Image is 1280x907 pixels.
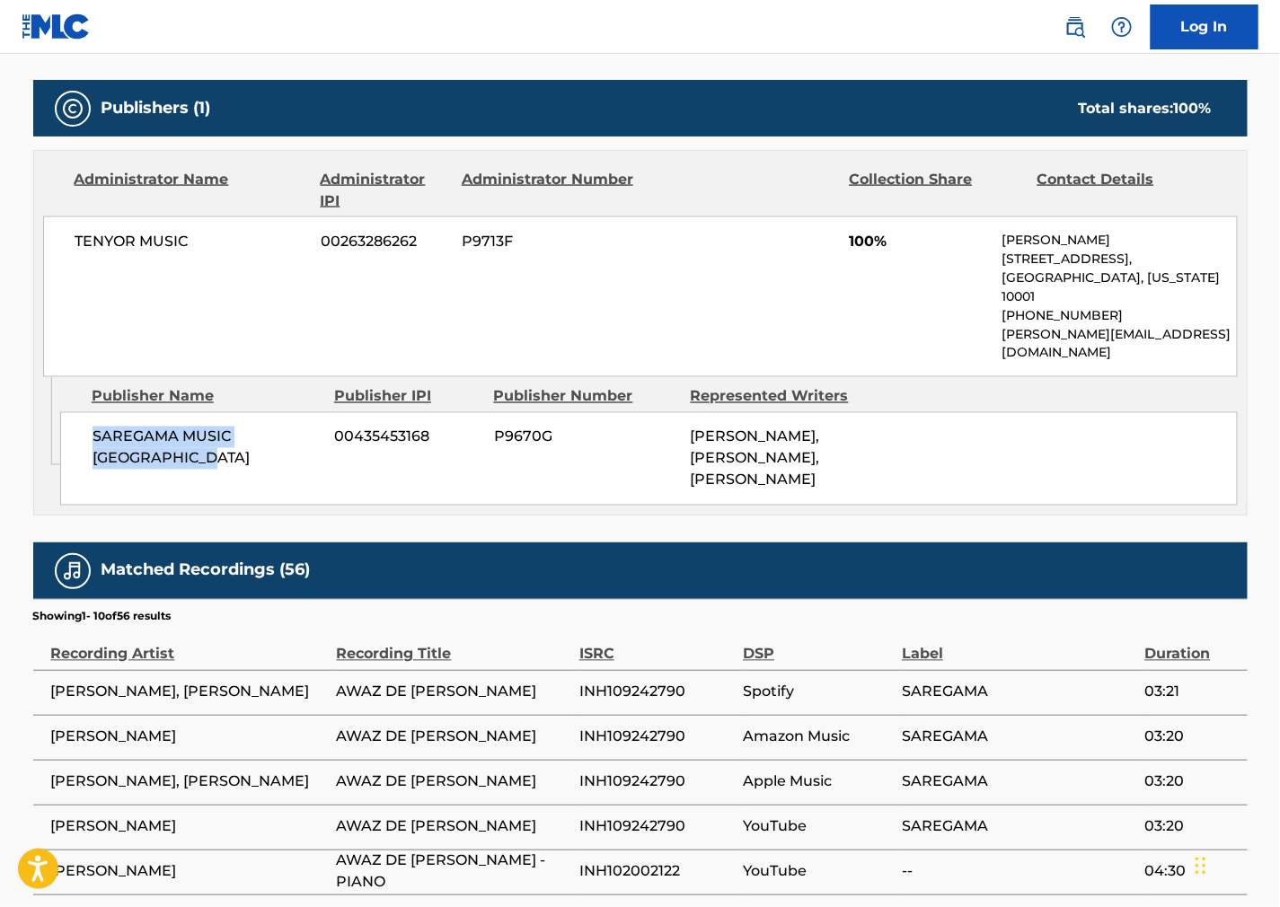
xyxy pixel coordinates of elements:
[1057,9,1093,45] a: Public Search
[51,726,328,748] span: [PERSON_NAME]
[1151,4,1258,49] a: Log In
[743,861,893,883] span: YouTube
[1002,306,1236,325] p: [PHONE_NUMBER]
[462,231,636,252] span: P9713F
[93,427,322,470] span: SAREGAMA MUSIC [GEOGRAPHIC_DATA]
[579,682,734,703] span: INH109242790
[51,861,328,883] span: [PERSON_NAME]
[1002,250,1236,269] p: [STREET_ADDRESS],
[1190,821,1280,907] iframe: Chat Widget
[51,771,328,793] span: [PERSON_NAME], [PERSON_NAME]
[849,169,1023,212] div: Collection Share
[75,231,308,252] span: TENYOR MUSIC
[1111,16,1133,38] img: help
[849,231,988,252] span: 100%
[902,861,1135,883] span: --
[743,682,893,703] span: Spotify
[102,560,311,581] h5: Matched Recordings (56)
[337,625,570,665] div: Recording Title
[579,625,734,665] div: ISRC
[902,682,1135,703] span: SAREGAMA
[335,427,481,448] span: 00435453168
[743,771,893,793] span: Apple Music
[902,726,1135,748] span: SAREGAMA
[1002,325,1236,363] p: [PERSON_NAME][EMAIL_ADDRESS][DOMAIN_NAME]
[691,386,874,408] div: Represented Writers
[62,98,84,119] img: Publishers
[51,625,328,665] div: Recording Artist
[1145,771,1239,793] span: 03:20
[102,98,211,119] h5: Publishers (1)
[334,386,481,408] div: Publisher IPI
[743,726,893,748] span: Amazon Music
[902,771,1135,793] span: SAREGAMA
[579,726,734,748] span: INH109242790
[579,771,734,793] span: INH109242790
[33,609,172,625] p: Showing 1 - 10 of 56 results
[1037,169,1212,212] div: Contact Details
[337,850,570,894] span: AWAZ DE [PERSON_NAME] - PIANO
[743,816,893,838] span: YouTube
[1145,816,1239,838] span: 03:20
[51,682,328,703] span: [PERSON_NAME], [PERSON_NAME]
[62,560,84,582] img: Matched Recordings
[1145,726,1239,748] span: 03:20
[1002,231,1236,250] p: [PERSON_NAME]
[462,169,636,212] div: Administrator Number
[743,625,893,665] div: DSP
[321,169,448,212] div: Administrator IPI
[494,386,677,408] div: Publisher Number
[337,771,570,793] span: AWAZ DE [PERSON_NAME]
[579,861,734,883] span: INH102002122
[22,13,91,40] img: MLC Logo
[1196,839,1206,893] div: Drag
[92,386,321,408] div: Publisher Name
[1104,9,1140,45] div: Help
[1174,100,1212,117] span: 100 %
[1145,625,1239,665] div: Duration
[1145,682,1239,703] span: 03:21
[337,726,570,748] span: AWAZ DE [PERSON_NAME]
[494,427,677,448] span: P9670G
[337,816,570,838] span: AWAZ DE [PERSON_NAME]
[579,816,734,838] span: INH109242790
[1079,98,1212,119] div: Total shares:
[691,428,820,489] span: [PERSON_NAME], [PERSON_NAME], [PERSON_NAME]
[1064,16,1086,38] img: search
[51,816,328,838] span: [PERSON_NAME]
[1002,269,1236,306] p: [GEOGRAPHIC_DATA], [US_STATE] 10001
[321,231,448,252] span: 00263286262
[75,169,307,212] div: Administrator Name
[902,625,1135,665] div: Label
[1145,861,1239,883] span: 04:30
[902,816,1135,838] span: SAREGAMA
[337,682,570,703] span: AWAZ DE [PERSON_NAME]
